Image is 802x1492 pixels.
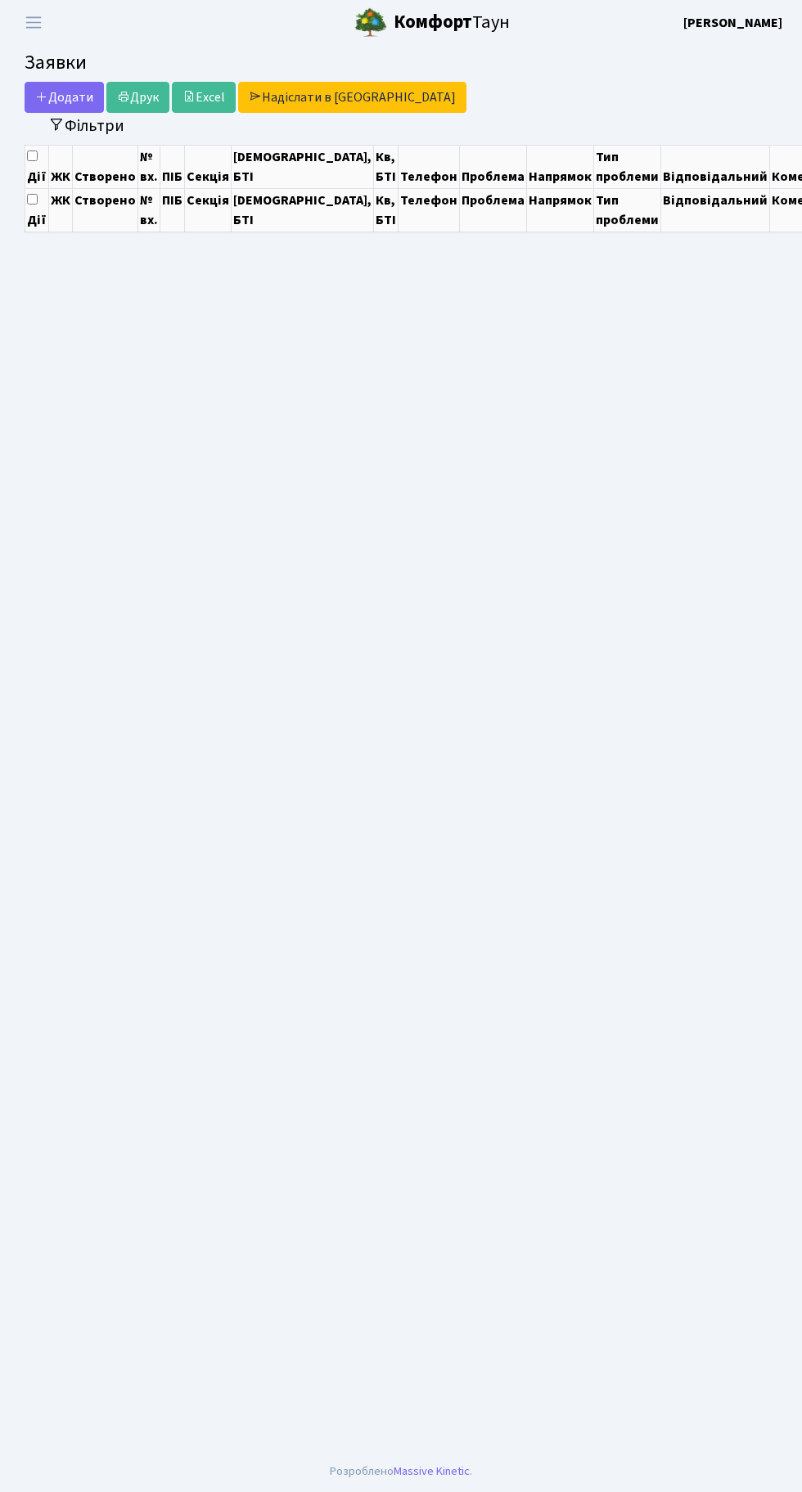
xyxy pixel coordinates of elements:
[527,188,594,231] th: Напрямок
[399,188,460,231] th: Телефон
[160,145,185,188] th: ПІБ
[35,88,93,106] span: Додати
[172,82,236,113] a: Excel
[394,9,472,35] b: Комфорт
[354,7,387,39] img: logo.png
[38,113,135,138] button: Переключити фільтри
[594,188,661,231] th: Тип проблеми
[527,145,594,188] th: Напрямок
[594,145,661,188] th: Тип проблеми
[683,13,782,33] a: [PERSON_NAME]
[661,145,770,188] th: Відповідальний
[232,188,374,231] th: [DEMOGRAPHIC_DATA], БТІ
[25,145,49,188] th: Дії
[73,145,138,188] th: Створено
[49,145,73,188] th: ЖК
[330,1463,472,1481] div: Розроблено .
[399,145,460,188] th: Телефон
[374,188,399,231] th: Кв, БТІ
[185,145,232,188] th: Секція
[138,188,160,231] th: № вх.
[25,48,87,77] span: Заявки
[394,9,510,37] span: Таун
[232,145,374,188] th: [DEMOGRAPHIC_DATA], БТІ
[138,145,160,188] th: № вх.
[661,188,770,231] th: Відповідальний
[160,188,185,231] th: ПІБ
[460,188,527,231] th: Проблема
[13,9,54,36] button: Переключити навігацію
[25,188,49,231] th: Дії
[683,14,782,32] b: [PERSON_NAME]
[185,188,232,231] th: Секція
[460,145,527,188] th: Проблема
[73,188,138,231] th: Створено
[394,1463,470,1480] a: Massive Kinetic
[238,82,466,113] a: Надіслати в [GEOGRAPHIC_DATA]
[374,145,399,188] th: Кв, БТІ
[49,188,73,231] th: ЖК
[106,82,169,113] a: Друк
[25,82,104,113] a: Додати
